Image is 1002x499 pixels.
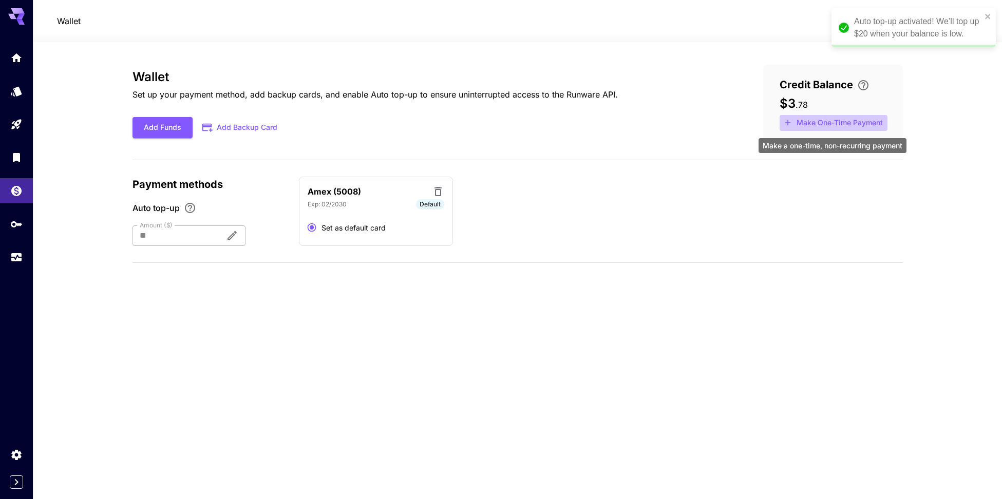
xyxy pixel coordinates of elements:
[10,448,23,461] div: Settings
[796,100,808,110] span: . 78
[759,138,906,153] div: Make a one-time, non-recurring payment
[133,202,180,214] span: Auto top-up
[180,202,200,214] button: Enable Auto top-up to ensure uninterrupted service. We'll automatically bill the chosen amount wh...
[133,88,618,101] p: Set up your payment method, add backup cards, and enable Auto top-up to ensure uninterrupted acce...
[133,70,618,84] h3: Wallet
[10,251,23,264] div: Usage
[322,222,386,233] span: Set as default card
[780,96,796,111] span: $3
[10,51,23,64] div: Home
[133,117,193,138] button: Add Funds
[10,85,23,98] div: Models
[308,185,361,198] p: Amex (5008)
[10,118,23,131] div: Playground
[10,151,23,164] div: Library
[57,15,81,27] nav: breadcrumb
[193,118,288,138] button: Add Backup Card
[985,12,992,21] button: close
[140,221,173,229] label: Amount ($)
[133,177,287,192] p: Payment methods
[854,15,981,40] div: Auto top-up activated! We’ll top up $20 when your balance is low.
[10,181,23,194] div: Wallet
[416,200,444,209] span: Default
[57,15,81,27] a: Wallet
[780,77,853,92] span: Credit Balance
[780,115,887,131] button: Make a one-time, non-recurring payment
[10,218,23,231] div: API Keys
[308,200,347,209] p: Exp: 02/2030
[10,475,23,489] button: Expand sidebar
[853,79,874,91] button: Enter your card details and choose an Auto top-up amount to avoid service interruptions. We'll au...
